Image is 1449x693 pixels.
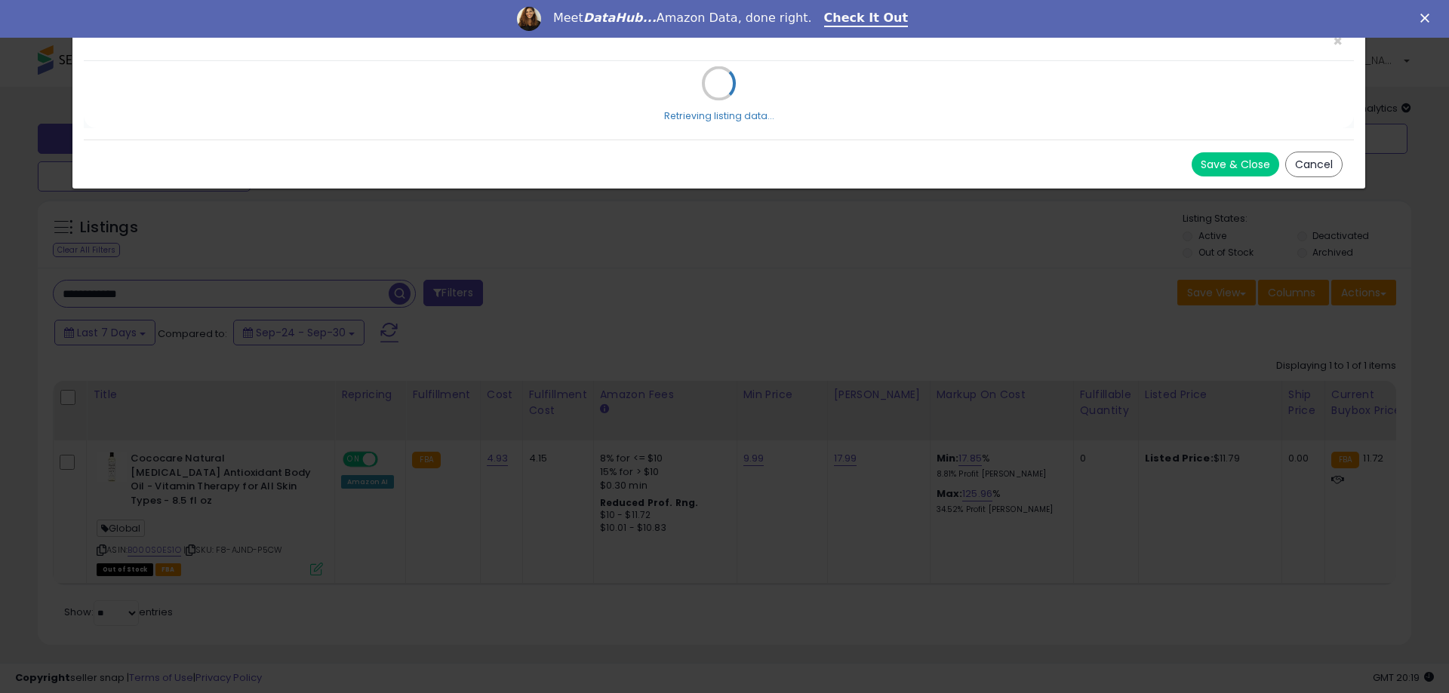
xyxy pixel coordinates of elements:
button: Save & Close [1192,152,1279,176]
div: Retrieving listing data... [664,109,774,123]
span: × [1333,30,1343,52]
button: Cancel [1285,152,1343,177]
img: Profile image for Georgie [517,7,541,31]
a: Check It Out [824,11,909,27]
div: Close [1420,14,1435,23]
div: Meet Amazon Data, done right. [553,11,812,26]
i: DataHub... [583,11,657,25]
